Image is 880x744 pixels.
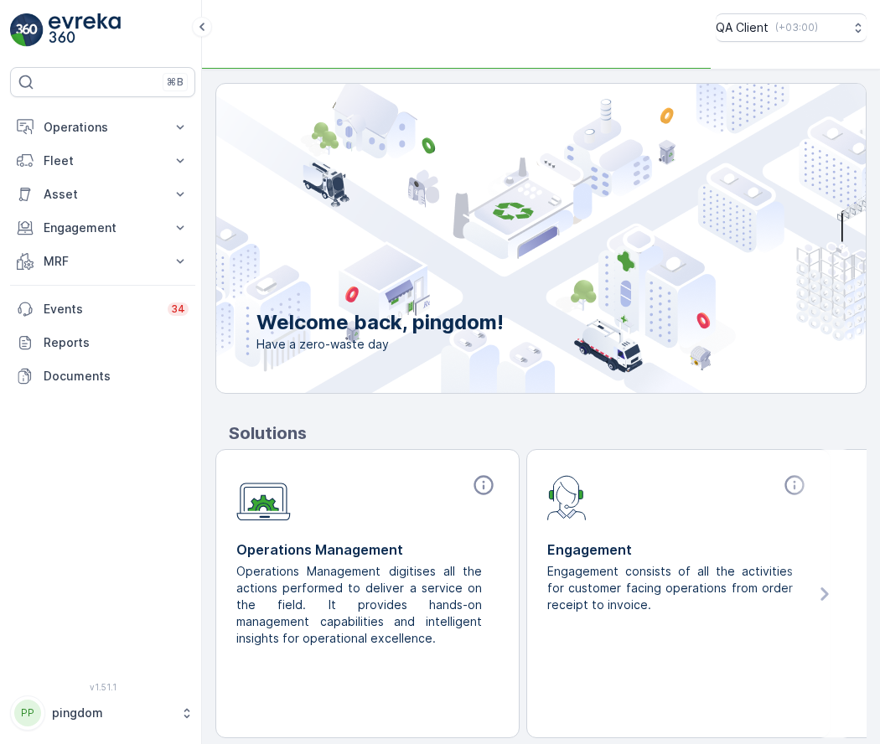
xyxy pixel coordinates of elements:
span: v 1.51.1 [10,682,195,692]
img: module-icon [236,473,291,521]
a: Events34 [10,292,195,326]
button: Fleet [10,144,195,178]
p: pingdom [52,705,172,721]
span: Have a zero-waste day [256,336,504,353]
p: Asset [44,186,162,203]
p: Documents [44,368,189,385]
p: Events [44,301,158,318]
button: Operations [10,111,195,144]
p: Engagement [44,220,162,236]
p: Operations Management [236,540,499,560]
img: logo [10,13,44,47]
p: Engagement consists of all the activities for customer facing operations from order receipt to in... [547,563,796,613]
button: Asset [10,178,195,211]
p: ⌘B [167,75,184,89]
p: Fleet [44,152,162,169]
p: QA Client [716,19,769,36]
p: Operations Management digitises all the actions performed to deliver a service on the field. It p... [236,563,485,647]
a: Documents [10,359,195,393]
p: Solutions [229,421,867,446]
button: MRF [10,245,195,278]
button: Engagement [10,211,195,245]
img: logo_light-DOdMpM7g.png [49,13,121,47]
img: module-icon [547,473,587,520]
img: city illustration [141,84,866,393]
p: Operations [44,119,162,136]
p: MRF [44,253,162,270]
p: Engagement [547,540,810,560]
p: ( +03:00 ) [775,21,818,34]
p: 34 [171,302,185,316]
div: PP [14,700,41,726]
a: Reports [10,326,195,359]
button: PPpingdom [10,695,195,731]
p: Reports [44,334,189,351]
p: Welcome back, pingdom! [256,309,504,336]
button: QA Client(+03:00) [716,13,867,42]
